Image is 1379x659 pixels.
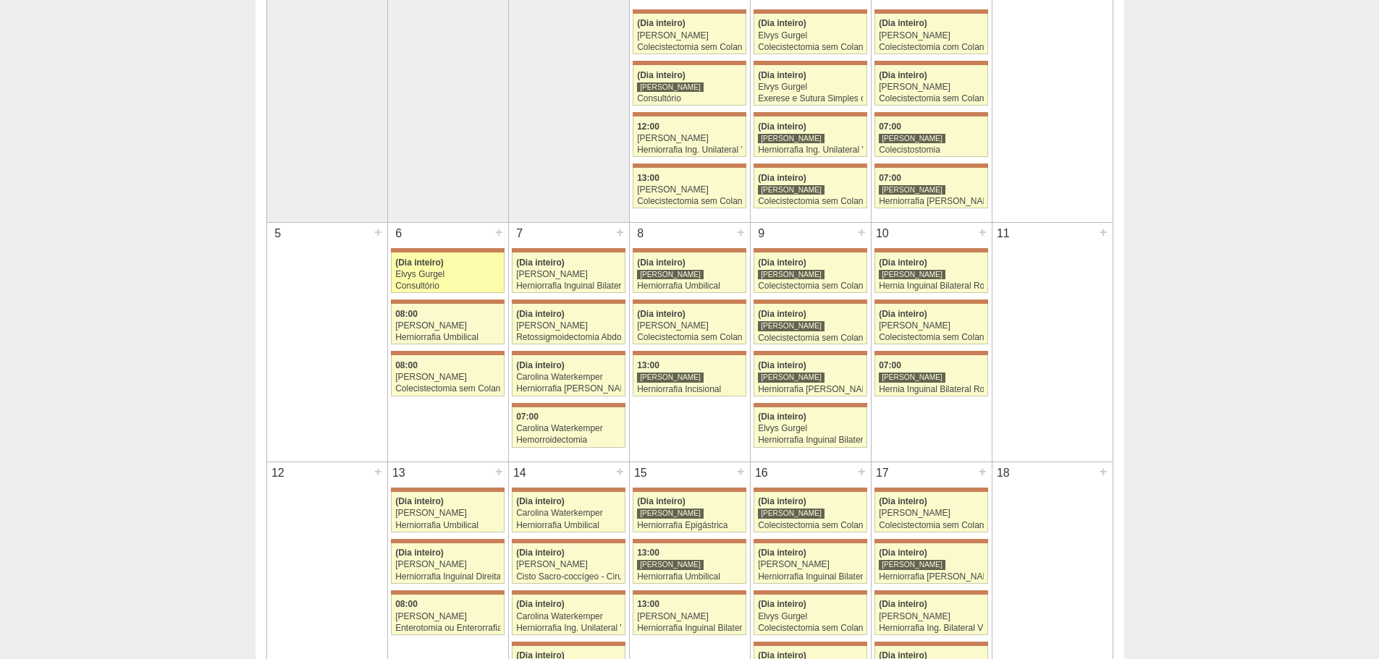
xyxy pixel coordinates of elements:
[872,223,894,245] div: 10
[758,122,806,132] span: (Dia inteiro)
[879,269,945,280] div: [PERSON_NAME]
[633,14,746,54] a: (Dia inteiro) [PERSON_NAME] Colecistectomia sem Colangiografia VL
[758,43,863,52] div: Colecistectomia sem Colangiografia VL
[391,539,504,543] div: Key: Maria Braido
[758,599,806,609] span: (Dia inteiro)
[637,385,742,394] div: Herniorrafia Incisional
[633,112,746,116] div: Key: Maria Braido
[633,595,746,635] a: 13:00 [PERSON_NAME] Herniorrafia Inguinal Bilateral
[1097,462,1110,481] div: +
[395,333,500,342] div: Herniorrafia Umbilical
[633,65,746,106] a: (Dia inteiro) [PERSON_NAME] Consultório
[516,309,565,319] span: (Dia inteiro)
[754,407,866,448] a: (Dia inteiro) Elvys Gurgel Herniorrafia Inguinal Bilateral
[637,360,659,370] span: 13:00
[516,548,565,558] span: (Dia inteiro)
[879,385,984,394] div: Hernia Inguinal Bilateral Robótica
[614,462,626,481] div: +
[637,321,742,331] div: [PERSON_NAME]
[637,122,659,132] span: 12:00
[879,173,901,183] span: 07:00
[388,223,410,245] div: 6
[395,509,500,518] div: [PERSON_NAME]
[395,270,500,279] div: Elvys Gurgel
[758,572,863,582] div: Herniorrafia Inguinal Bilateral
[637,521,742,530] div: Herniorrafia Epigástrica
[879,281,984,291] div: Hernia Inguinal Bilateral Robótica
[516,572,621,582] div: Cisto Sacro-coccígeo - Cirurgia
[874,163,987,168] div: Key: Maria Braido
[512,590,625,595] div: Key: Maria Braido
[637,258,686,268] span: (Dia inteiro)
[395,281,500,291] div: Consultório
[516,270,621,279] div: [PERSON_NAME]
[754,492,866,532] a: (Dia inteiro) [PERSON_NAME] Colecistectomia sem Colangiografia VL
[879,43,984,52] div: Colecistectomia com Colangiografia VL
[754,488,866,492] div: Key: Maria Braido
[512,539,625,543] div: Key: Maria Braido
[758,320,825,331] div: [PERSON_NAME]
[758,360,806,370] span: (Dia inteiro)
[874,65,987,106] a: (Dia inteiro) [PERSON_NAME] Colecistectomia sem Colangiografia VL
[633,163,746,168] div: Key: Maria Braido
[874,112,987,116] div: Key: Maria Braido
[633,299,746,304] div: Key: Maria Braido
[633,590,746,595] div: Key: Maria Braido
[391,543,504,584] a: (Dia inteiro) [PERSON_NAME] Herniorrafia Inguinal Direita
[735,223,747,242] div: +
[516,281,621,291] div: Herniorrafia Inguinal Bilateral
[879,18,927,28] span: (Dia inteiro)
[516,373,621,382] div: Carolina Waterkemper
[633,168,746,208] a: 13:00 [PERSON_NAME] Colecistectomia sem Colangiografia VL
[391,590,504,595] div: Key: Maria Braido
[754,112,866,116] div: Key: Maria Braido
[758,82,863,92] div: Elvys Gurgel
[633,248,746,252] div: Key: Maria Braido
[735,462,747,481] div: +
[879,82,984,92] div: [PERSON_NAME]
[874,116,987,157] a: 07:00 [PERSON_NAME] Colecistostomia
[637,624,742,633] div: Herniorrafia Inguinal Bilateral
[512,407,625,448] a: 07:00 Carolina Waterkemper Hemorroidectomia
[754,355,866,396] a: (Dia inteiro) [PERSON_NAME] Herniorrafia [PERSON_NAME]
[512,304,625,344] a: (Dia inteiro) [PERSON_NAME] Retossigmoidectomia Abdominal
[637,599,659,609] span: 13:00
[637,372,704,383] div: [PERSON_NAME]
[879,521,984,530] div: Colecistectomia sem Colangiografia VL
[637,18,686,28] span: (Dia inteiro)
[516,599,565,609] span: (Dia inteiro)
[758,94,863,103] div: Exerese e Sutura Simples de Pequena Lesão
[512,252,625,293] a: (Dia inteiro) [PERSON_NAME] Herniorrafia Inguinal Bilateral
[758,624,863,633] div: Colecistectomia sem Colangiografia VL
[391,304,504,344] a: 08:00 [PERSON_NAME] Herniorrafia Umbilical
[754,304,866,344] a: (Dia inteiro) [PERSON_NAME] Colecistectomia sem Colangiografia VL
[758,269,825,280] div: [PERSON_NAME]
[977,462,989,481] div: +
[637,559,704,570] div: [PERSON_NAME]
[874,252,987,293] a: (Dia inteiro) [PERSON_NAME] Hernia Inguinal Bilateral Robótica
[512,595,625,635] a: (Dia inteiro) Carolina Waterkemper Herniorrafia Ing. Unilateral VL
[879,184,945,195] div: [PERSON_NAME]
[758,197,863,206] div: Colecistectomia sem Colangiografia VL
[1097,223,1110,242] div: +
[630,462,652,484] div: 15
[856,462,868,481] div: +
[516,412,539,422] span: 07:00
[754,116,866,157] a: (Dia inteiro) [PERSON_NAME] Herniorrafia Ing. Unilateral VL
[633,488,746,492] div: Key: Maria Braido
[874,590,987,595] div: Key: Maria Braido
[874,642,987,646] div: Key: Maria Braido
[637,94,742,103] div: Consultório
[874,14,987,54] a: (Dia inteiro) [PERSON_NAME] Colecistectomia com Colangiografia VL
[512,403,625,407] div: Key: Maria Braido
[391,299,504,304] div: Key: Maria Braido
[516,509,621,518] div: Carolina Waterkemper
[879,258,927,268] span: (Dia inteiro)
[758,548,806,558] span: (Dia inteiro)
[637,269,704,280] div: [PERSON_NAME]
[637,145,742,155] div: Herniorrafia Ing. Unilateral VL
[874,355,987,396] a: 07:00 [PERSON_NAME] Hernia Inguinal Bilateral Robótica
[637,496,686,506] span: (Dia inteiro)
[509,223,531,245] div: 7
[879,70,927,80] span: (Dia inteiro)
